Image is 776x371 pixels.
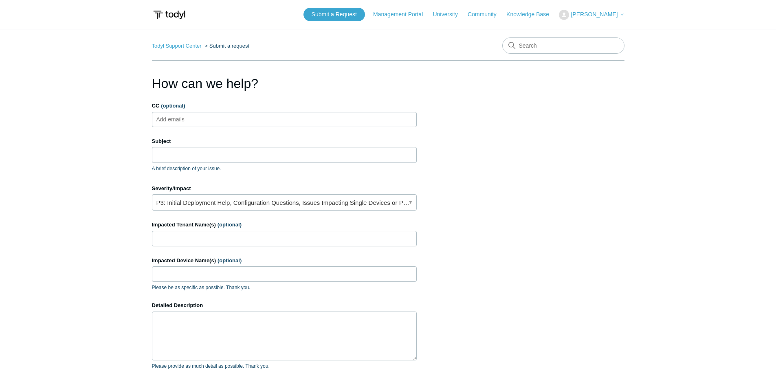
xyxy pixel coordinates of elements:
label: Impacted Device Name(s) [152,257,417,265]
span: [PERSON_NAME] [571,11,618,18]
li: Submit a request [203,43,249,49]
img: Todyl Support Center Help Center home page [152,7,187,22]
a: University [433,10,466,19]
a: Management Portal [373,10,431,19]
label: Severity/Impact [152,184,417,193]
span: (optional) [218,257,242,263]
h1: How can we help? [152,74,417,93]
p: Please be as specific as possible. Thank you. [152,284,417,291]
span: (optional) [218,222,242,228]
li: Todyl Support Center [152,43,203,49]
p: Please provide as much detail as possible. Thank you. [152,362,417,370]
a: Submit a Request [303,8,365,21]
span: (optional) [161,103,185,109]
label: Subject [152,137,417,145]
a: P3: Initial Deployment Help, Configuration Questions, Issues Impacting Single Devices or Past Out... [152,194,417,211]
a: Knowledge Base [506,10,557,19]
label: CC [152,102,417,110]
label: Impacted Tenant Name(s) [152,221,417,229]
a: Community [468,10,505,19]
p: A brief description of your issue. [152,165,417,172]
label: Detailed Description [152,301,417,310]
input: Add emails [153,113,202,125]
a: Todyl Support Center [152,43,202,49]
button: [PERSON_NAME] [559,10,624,20]
input: Search [502,37,624,54]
